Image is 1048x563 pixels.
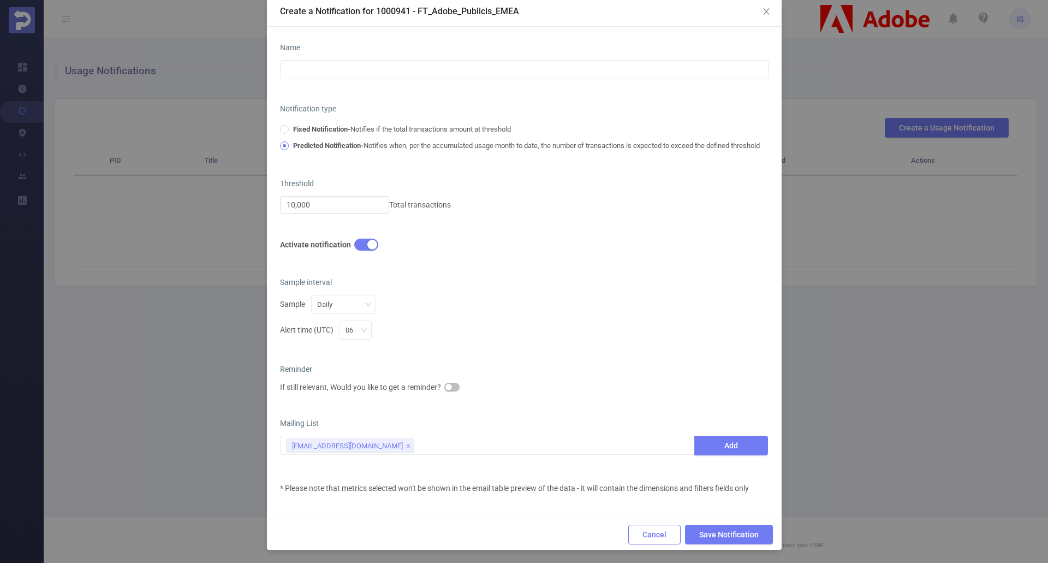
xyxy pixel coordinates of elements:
[280,104,336,113] span: Notification type
[280,383,460,392] span: If still relevant, Would you like to get a reminder?
[406,443,411,450] i: icon: close
[280,419,319,428] label: Mailing List
[280,240,351,249] b: Activate notification
[280,295,769,314] div: Sample
[694,436,767,455] button: Add
[365,301,372,309] i: icon: down
[286,438,414,453] li: ispasojevic@mediaocean.com
[293,141,760,150] span: Notifies when, per the accumulated usage month to date, the number of transactions is expected to...
[292,439,403,453] div: [EMAIL_ADDRESS][DOMAIN_NAME]
[762,7,771,16] i: icon: close
[280,278,332,287] span: Sample interval
[685,525,773,544] button: Save Notification
[628,525,681,544] button: Cancel
[280,43,300,52] label: Name
[280,365,312,374] span: Reminder
[293,125,350,133] b: Fixed Notification-
[293,125,511,133] span: Notifies if the total transactions amount at threshold
[280,200,451,209] span: Total transactions
[280,5,769,17] div: Create a Notification for 1000941 - FT_Adobe_Publicis_EMEA
[280,179,314,188] span: Threshold
[317,295,340,313] div: Daily
[293,141,364,150] b: Predicted Notification-
[280,275,769,506] div: * Please note that metrics selected won't be shown in the email table preview of the data - it wi...
[346,321,361,339] div: 06
[361,327,367,335] i: icon: down
[280,314,769,340] div: Alert time (UTC)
